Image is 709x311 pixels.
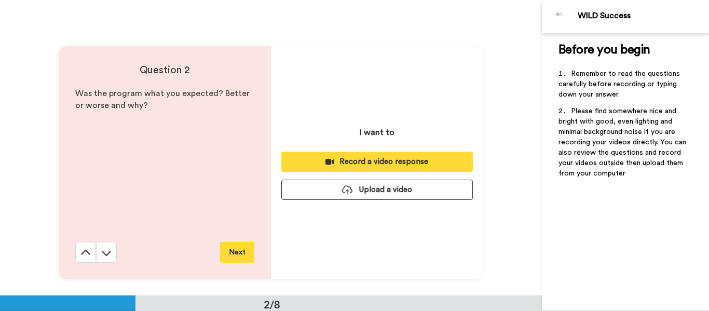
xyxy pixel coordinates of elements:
div: WILD Success [578,11,708,21]
span: Before you begin [558,44,650,56]
button: Record a video response [281,152,473,172]
p: I want to [360,126,394,139]
span: Was the program what you expected? Better or worse and why? [75,89,252,110]
span: Remember to read the questions carefully before recording or typing down your answer. [558,70,682,98]
img: Profile Image [548,4,572,29]
button: Next [220,242,254,263]
h4: Question 2 [75,63,254,77]
button: Upload a video [281,180,473,200]
span: Please find somewhere nice and bright with good, even lighting and minimal background noise if yo... [558,107,688,177]
div: Record a video response [290,156,465,167]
